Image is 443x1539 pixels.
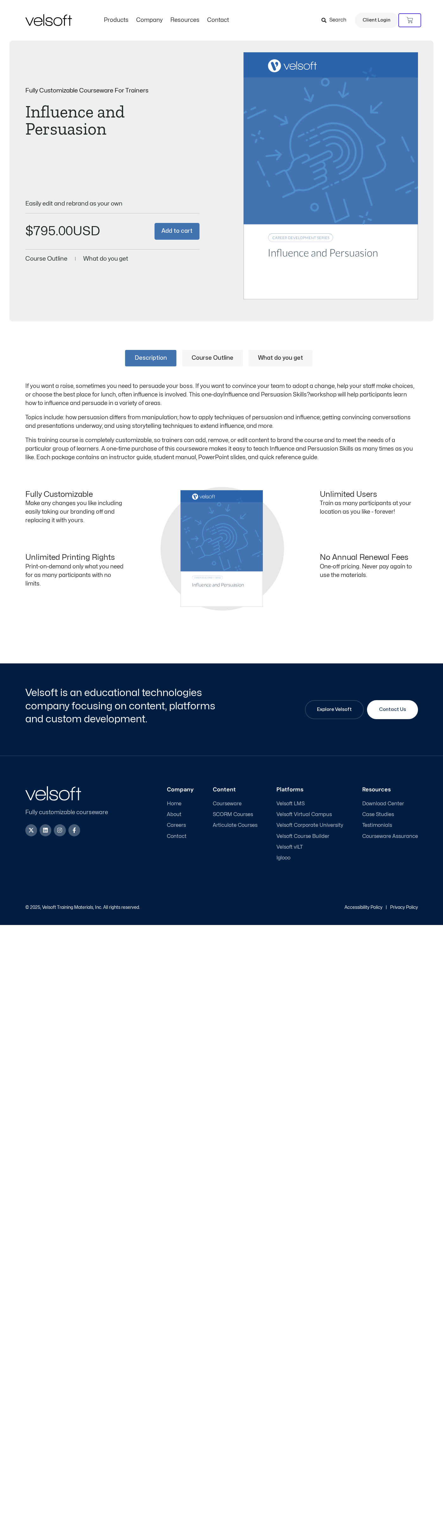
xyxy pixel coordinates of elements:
[276,822,343,828] a: Velsoft Corporate University
[390,905,418,909] a: Privacy Policy
[362,801,404,807] span: Download Center
[213,786,257,793] h3: Content
[25,201,199,207] p: Easily edit and rebrand as your own
[132,17,167,24] a: CompanyMenu Toggle
[167,17,203,24] a: ResourcesMenu Toggle
[276,844,343,850] a: Velsoft vILT
[25,413,418,430] p: Topics include: how persuasion differs from manipulation; how to apply techniques of persuasion a...
[329,16,346,24] span: Search
[362,822,418,828] a: Testimonials
[276,833,329,839] span: Velsoft Course Builder
[317,706,352,713] span: Explore Velsoft
[276,812,332,818] span: Velsoft Virtual Campus
[362,822,392,828] span: Testimonials
[213,812,257,818] a: SCORM Courses
[223,392,310,397] em: Influence and Persuasion Skills?
[320,490,418,499] h4: Unlimited Users
[167,812,194,818] a: About
[386,905,387,910] p: |
[100,17,233,24] nav: Menu
[362,812,418,818] a: Case Studies
[320,553,418,562] h4: No Annual Renewal Fees
[203,17,233,24] a: ContactMenu Toggle
[276,855,343,861] a: Iglooo
[25,490,123,499] h4: Fully Customizable
[167,822,194,828] a: Careers
[25,256,67,262] a: Course Outline
[25,553,123,562] h4: Unlimited Printing Rights
[167,833,187,839] span: Contact
[125,350,176,366] a: Description
[276,786,343,793] h3: Platforms
[25,225,33,237] span: $
[379,706,406,713] span: Contact Us
[367,700,418,719] a: Contact Us
[167,812,181,818] span: About
[167,786,194,793] h3: Company
[25,436,418,462] p: This training course is completely customizable, so trainers can add, remove, or edit content to ...
[213,801,257,807] a: Courseware
[363,16,390,24] span: Client Login
[276,812,343,818] a: Velsoft Virtual Campus
[249,350,313,366] a: What do you get
[25,562,123,588] p: Print-on-demand only what you need for as many participants with no limits.
[100,17,132,24] a: ProductsMenu Toggle
[25,14,72,26] img: Velsoft Training Materials
[25,103,199,137] h1: Influence and Persuasion
[25,686,220,726] h2: Velsoft is an educational technologies company focusing on content, platforms and custom developm...
[182,350,243,366] a: Course Outline
[25,905,140,910] p: © 2025, Velsoft Training Materials, Inc. All rights reserved.
[25,499,123,525] p: Make any changes you like including easily taking our branding off and replacing it with yours.
[321,15,351,26] a: Search
[167,822,186,828] span: Careers
[362,812,394,818] span: Case Studies
[155,223,199,240] button: Add to cart
[362,786,418,793] h3: Resources
[25,808,118,817] p: Fully customizable courseware
[276,801,305,807] span: Velsoft LMS
[213,801,242,807] span: Courseware
[276,844,303,850] span: Velsoft vILT
[25,88,199,94] p: Fully Customizable Courseware For Trainers
[320,562,418,579] p: One-off pricing. Never pay again to use the materials.
[25,225,73,237] bdi: 795.00
[167,801,194,807] a: Home
[320,499,418,516] p: Train as many participants at your location as you like - forever!
[276,801,343,807] a: Velsoft LMS
[167,833,194,839] a: Contact
[362,801,418,807] a: Download Center
[276,833,343,839] a: Velsoft Course Builder
[213,822,257,828] a: Articulate Courses
[276,855,290,861] span: Iglooo
[355,13,398,28] a: Client Login
[213,812,253,818] span: SCORM Courses
[305,700,364,719] a: Explore Velsoft
[362,833,418,839] a: Courseware Assurance
[83,256,128,262] a: What do you get
[244,52,418,299] img: Second Product Image
[25,382,418,408] p: If you want a raise, sometimes you need to persuade your boss. If you want to convince your team ...
[345,905,383,909] a: Accessibility Policy
[167,801,181,807] span: Home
